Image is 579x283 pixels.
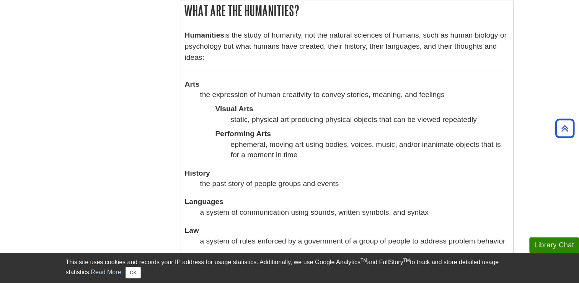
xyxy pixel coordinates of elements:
[215,128,509,139] dt: Performing Arts
[200,236,509,246] dd: a system of rules enforced by a government of a group of people to address problem behavior
[185,79,509,89] dt: Arts
[215,104,509,114] dt: Visual Arts
[200,207,509,217] dd: a system of communication using sounds, written symbols, and syntax
[66,258,514,278] div: This site uses cookies and records your IP address for usage statistics. Additionally, we use Goo...
[403,258,410,263] sup: TM
[181,0,513,21] h2: What are the humanities?
[185,31,224,39] strong: Humanities
[529,237,579,253] button: Library Chat
[185,196,509,207] dt: Languages
[126,267,140,278] button: Close
[231,139,509,160] dd: ephemeral, moving art using bodies, voices, music, and/or inanimate objects that is for a moment ...
[231,114,509,125] dd: static, physical art producing physical objects that can be viewed repeatedly
[185,30,509,63] p: is the study of humanity, not the natural sciences of humans, such as human biology or psychology...
[185,225,509,235] dt: Law
[200,89,509,160] dd: the expression of human creativity to convey stories, meaning, and feelings
[185,168,509,178] dt: History
[360,258,367,263] sup: TM
[200,178,509,189] dd: the past story of people groups and events
[91,269,121,275] a: Read More
[553,123,577,133] a: Back to Top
